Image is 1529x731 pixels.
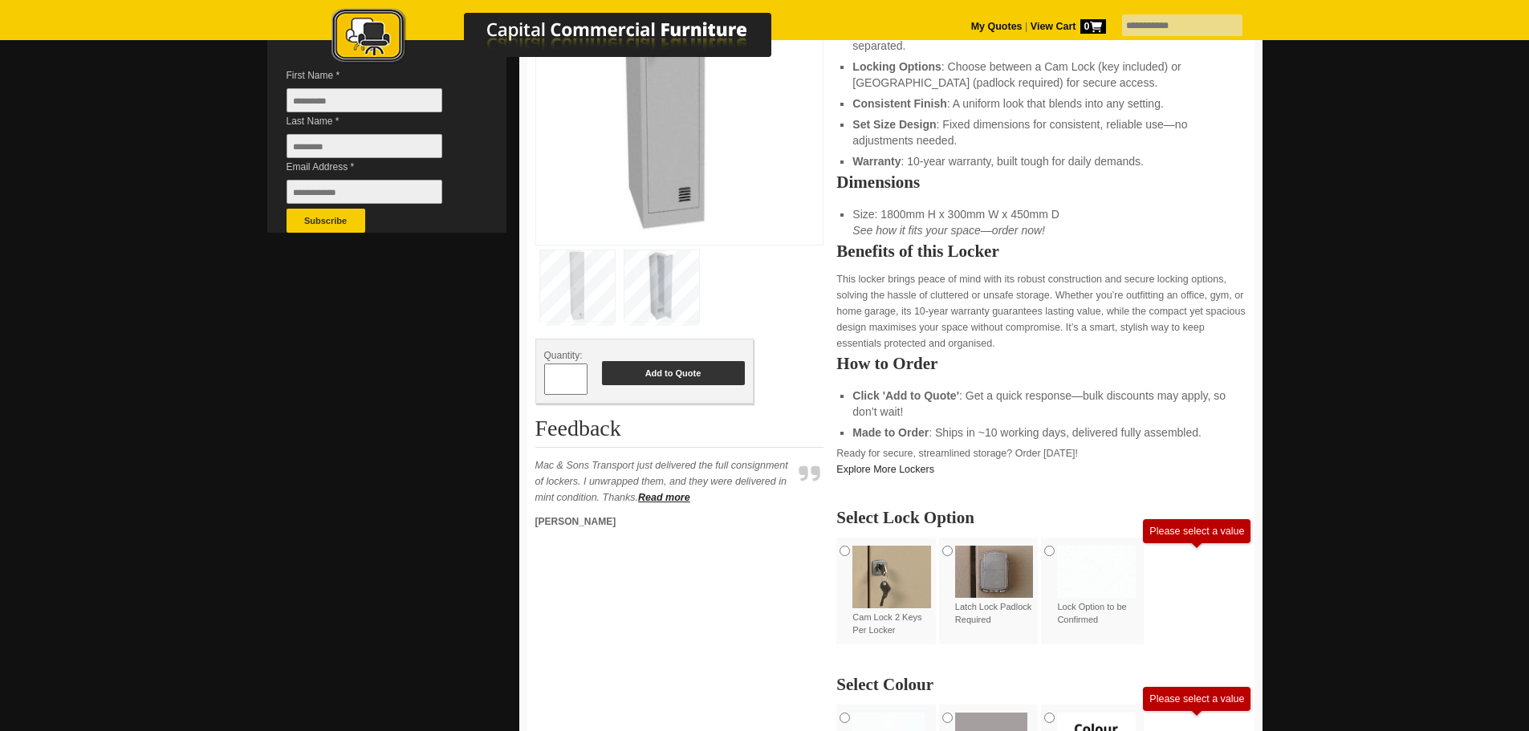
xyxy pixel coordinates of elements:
[836,174,1246,190] h2: Dimensions
[955,546,1034,626] label: Latch Lock Padlock Required
[287,113,466,129] span: Last Name *
[287,209,365,233] button: Subscribe
[971,21,1023,32] a: My Quotes
[287,88,442,112] input: First Name *
[287,180,442,204] input: Email Address *
[852,118,936,131] strong: Set Size Design
[1080,19,1106,34] span: 0
[287,67,466,83] span: First Name *
[1057,546,1136,598] img: Lock Option to be Confirmed
[852,95,1230,112] li: : A uniform look that blends into any setting.
[1149,693,1244,705] div: Please select a value
[852,153,1230,169] li: : 10-year warranty, built tough for daily demands.
[535,416,824,448] h2: Feedback
[836,510,1246,526] h2: Select Lock Option
[836,676,1246,692] h2: Select Colour
[852,224,1045,237] em: See how it fits your space—order now!
[852,59,1230,91] li: : Choose between a Cam Lock (key included) or [GEOGRAPHIC_DATA] (padlock required) for secure acc...
[836,355,1246,372] h2: How to Order
[1057,546,1136,626] label: Lock Option to be Confirmed
[836,464,934,475] a: Explore More Lockers
[852,388,1230,420] li: : Get a quick response—bulk discounts may apply, so don’t wait!
[852,424,1230,441] li: : Ships in ~10 working days, delivered fully assembled.
[852,155,901,168] strong: Warranty
[638,492,690,503] a: Read more
[836,271,1246,351] p: This locker brings peace of mind with its robust construction and secure locking options, solving...
[287,159,466,175] span: Email Address *
[852,546,931,636] label: Cam Lock 2 Keys Per Locker
[836,243,1246,259] h2: Benefits of this Locker
[544,350,583,361] span: Quantity:
[287,8,849,67] img: Capital Commercial Furniture Logo
[602,361,745,385] button: Add to Quote
[1149,526,1244,537] div: Please select a value
[852,116,1230,148] li: : Fixed dimensions for consistent, reliable use—no adjustments needed.
[535,514,792,530] p: [PERSON_NAME]
[836,445,1246,477] p: Ready for secure, streamlined storage? Order [DATE]!
[535,457,792,506] p: Mac & Sons Transport just delivered the full consignment of lockers. I unwrapped them, and they w...
[1031,21,1106,32] strong: View Cart
[852,60,941,73] strong: Locking Options
[287,8,849,71] a: Capital Commercial Furniture Logo
[955,546,1034,598] img: Latch Lock Padlock Required
[852,546,931,608] img: Cam Lock 2 Keys Per Locker
[852,389,959,402] strong: Click 'Add to Quote'
[852,97,946,110] strong: Consistent Finish
[1027,21,1105,32] a: View Cart0
[852,206,1230,238] li: Size: 1800mm H x 300mm W x 450mm D
[287,134,442,158] input: Last Name *
[852,426,929,439] strong: Made to Order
